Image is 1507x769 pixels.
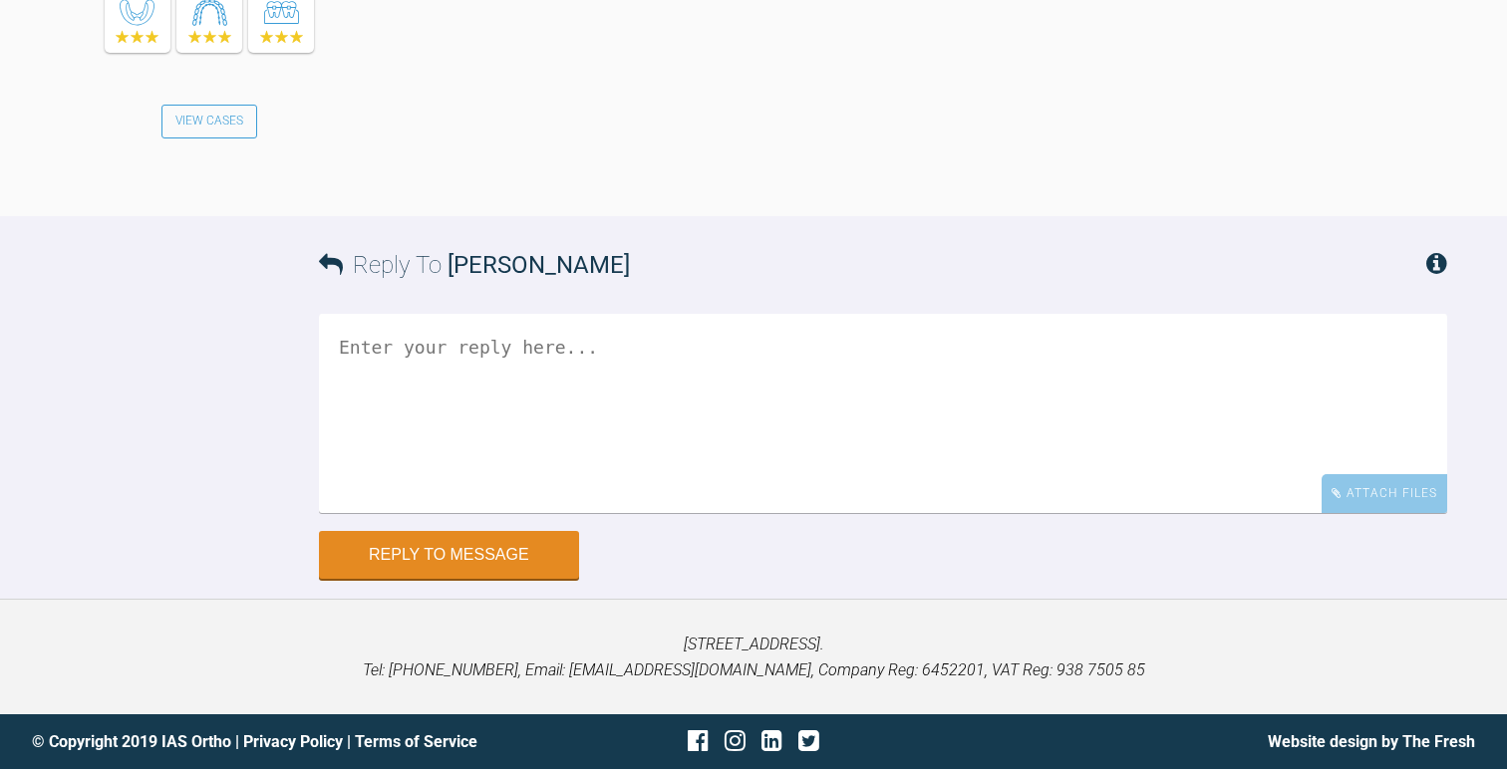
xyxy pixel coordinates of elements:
[1322,474,1447,513] div: Attach Files
[319,531,579,579] button: Reply to Message
[32,632,1475,682] p: [STREET_ADDRESS]. Tel: [PHONE_NUMBER], Email: [EMAIL_ADDRESS][DOMAIN_NAME], Company Reg: 6452201,...
[32,729,513,755] div: © Copyright 2019 IAS Ortho | |
[355,732,477,751] a: Terms of Service
[319,246,630,284] h3: Reply To
[1268,732,1475,751] a: Website design by The Fresh
[448,251,630,279] span: [PERSON_NAME]
[161,105,257,138] a: View Cases
[243,732,343,751] a: Privacy Policy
